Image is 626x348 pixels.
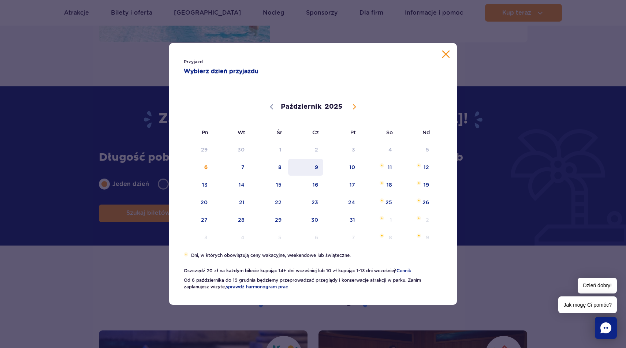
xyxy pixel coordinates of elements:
span: Październik 14, 2025 [213,176,250,193]
span: Październik 6, 2025 [176,159,213,176]
span: Październik 5, 2025 [398,141,435,158]
span: Październik 17, 2025 [324,176,361,193]
li: Od 6 października do 19 grudnia będziemy przeprowadzać przeglądy i konserwacje atrakcji w parku. ... [184,277,442,290]
span: Październik 1, 2025 [250,141,287,158]
span: Październik 13, 2025 [176,176,213,193]
span: Wrzesień 30, 2025 [213,141,250,158]
span: Październik 12, 2025 [398,159,435,176]
a: Cennik [396,268,411,273]
span: Październik 8, 2025 [250,159,287,176]
span: Październik 28, 2025 [213,212,250,228]
span: Październik 15, 2025 [250,176,287,193]
span: Wt [213,124,250,141]
span: Październik 18, 2025 [361,176,398,193]
span: Dzień dobry! [578,278,617,293]
a: sprawdź harmonogram prac [226,284,288,289]
span: Listopad 8, 2025 [361,229,398,246]
span: Październik 4, 2025 [361,141,398,158]
span: Październik 16, 2025 [287,176,324,193]
span: Październik 23, 2025 [287,194,324,211]
span: Październik 29, 2025 [250,212,287,228]
div: Chat [595,317,617,339]
span: Listopad 2, 2025 [398,212,435,228]
span: Pn [176,124,213,141]
span: Październik 2, 2025 [287,141,324,158]
span: Listopad 3, 2025 [176,229,213,246]
span: Nd [398,124,435,141]
span: Październik 21, 2025 [213,194,250,211]
span: Październik 27, 2025 [176,212,213,228]
span: Październik 25, 2025 [361,194,398,211]
span: So [361,124,398,141]
span: Listopad 6, 2025 [287,229,324,246]
span: Październik 9, 2025 [287,159,324,176]
span: Listopad 7, 2025 [324,229,361,246]
span: Październik 10, 2025 [324,159,361,176]
li: Oszczędź 20 zł na każdym bilecie kupując 14+ dni wcześniej lub 10 zł kupując 1-13 dni wcześniej! [184,267,442,274]
span: Listopad 9, 2025 [398,229,435,246]
span: Październik 19, 2025 [398,176,435,193]
span: Listopad 4, 2025 [213,229,250,246]
span: Październik 26, 2025 [398,194,435,211]
span: Październik 31, 2025 [324,212,361,228]
span: Przyjazd [184,58,298,66]
span: Wrzesień 29, 2025 [176,141,213,158]
span: Jak mogę Ci pomóc? [558,296,617,313]
button: Zamknij kalendarz [442,50,450,58]
strong: Wybierz dzień przyjazdu [184,67,298,76]
li: Dni, w których obowiązują ceny wakacyjne, weekendowe lub świąteczne. [184,252,442,259]
span: Październik 24, 2025 [324,194,361,211]
span: Cz [287,124,324,141]
span: Październik 3, 2025 [324,141,361,158]
span: Pt [324,124,361,141]
span: Październik 20, 2025 [176,194,213,211]
span: Październik 7, 2025 [213,159,250,176]
span: Październik 11, 2025 [361,159,398,176]
span: Październik 30, 2025 [287,212,324,228]
span: Listopad 1, 2025 [361,212,398,228]
span: Październik 22, 2025 [250,194,287,211]
span: Listopad 5, 2025 [250,229,287,246]
span: Śr [250,124,287,141]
